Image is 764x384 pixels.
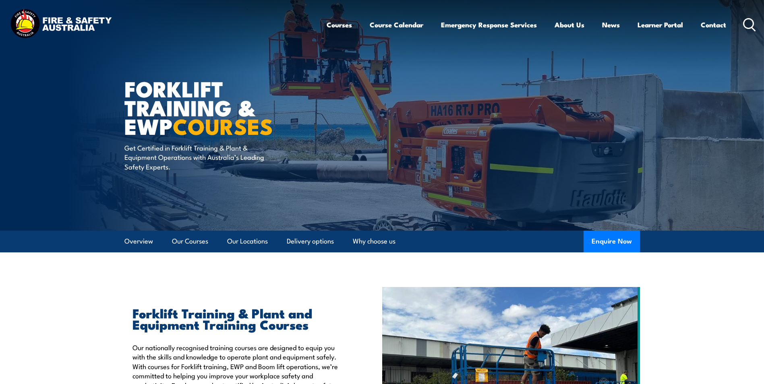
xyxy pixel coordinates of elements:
a: Learner Portal [638,14,683,35]
a: About Us [555,14,584,35]
a: Emergency Response Services [441,14,537,35]
strong: COURSES [173,109,273,142]
a: News [602,14,620,35]
a: Overview [124,231,153,252]
a: Our Locations [227,231,268,252]
button: Enquire Now [584,231,640,252]
a: Delivery options [287,231,334,252]
p: Get Certified in Forklift Training & Plant & Equipment Operations with Australia’s Leading Safety... [124,143,271,171]
a: Course Calendar [370,14,423,35]
a: Contact [701,14,726,35]
a: Why choose us [353,231,395,252]
a: Courses [327,14,352,35]
h1: Forklift Training & EWP [124,79,323,135]
a: Our Courses [172,231,208,252]
h2: Forklift Training & Plant and Equipment Training Courses [133,307,345,330]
